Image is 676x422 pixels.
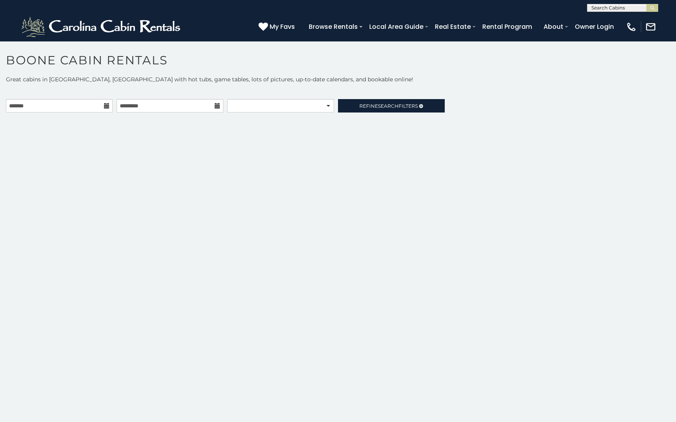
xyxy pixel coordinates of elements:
[305,20,362,34] a: Browse Rentals
[359,103,418,109] span: Refine Filters
[270,22,295,32] span: My Favs
[259,22,297,32] a: My Favs
[571,20,618,34] a: Owner Login
[645,21,656,32] img: mail-regular-white.png
[626,21,637,32] img: phone-regular-white.png
[338,99,445,113] a: RefineSearchFilters
[378,103,398,109] span: Search
[20,15,184,39] img: White-1-2.png
[540,20,567,34] a: About
[478,20,536,34] a: Rental Program
[431,20,475,34] a: Real Estate
[365,20,427,34] a: Local Area Guide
